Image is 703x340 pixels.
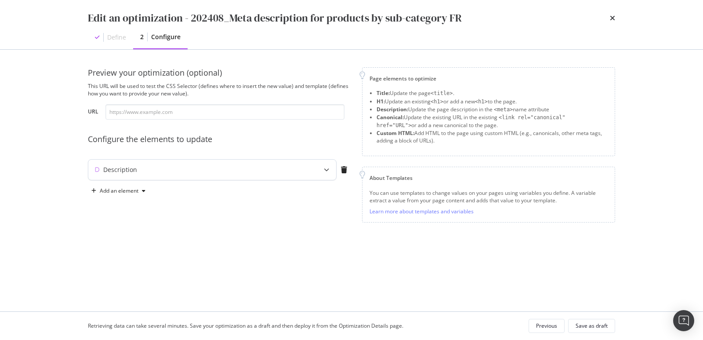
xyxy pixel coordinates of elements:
[494,106,513,113] span: <meta>
[370,75,608,82] div: Page elements to optimize
[568,319,615,333] button: Save as draft
[377,113,404,121] strong: Canonical:
[100,188,138,194] div: Add an element
[370,189,608,204] div: You can use templates to change values on your pages using variables you define. A variable extra...
[610,11,615,26] div: times
[377,113,608,129] li: Update the existing URL in the existing or add a new canonical to the page.
[105,104,344,120] input: https://www.example.com
[151,33,181,41] div: Configure
[88,67,351,79] div: Preview your optimization (optional)
[88,184,149,198] button: Add an element
[370,174,608,182] div: About Templates
[377,98,385,105] strong: H1:
[377,114,565,128] span: <link rel="canonical" href="URL">
[377,89,608,97] li: Update the page .
[88,82,351,97] div: This URL will be used to test the CSS Selector (defines where to insert the new value) and templa...
[377,129,608,144] li: Add HTML to the page using custom HTML (e.g., canonicals, other meta tags, adding a block of URLs).
[103,165,137,174] div: Description
[140,33,144,41] div: 2
[431,90,453,96] span: <title>
[536,322,557,329] div: Previous
[475,99,488,105] span: <h1>
[370,208,474,215] a: Learn more about templates and variables
[88,108,98,117] label: URL
[377,89,390,97] strong: Title:
[88,322,403,329] div: Retrieving data can take several minutes. Save your optimization as a draft and then deploy it fr...
[431,99,443,105] span: <h1>
[88,134,351,145] div: Configure the elements to update
[107,33,126,42] div: Define
[377,106,408,113] strong: Description:
[88,11,462,26] div: Edit an optimization - 202408_Meta description for products by sub-category FR
[377,98,608,106] li: Update an existing or add a new to the page.
[529,319,565,333] button: Previous
[673,310,694,331] div: Open Intercom Messenger
[377,106,608,113] li: Update the page description in the name attribute
[576,322,608,329] div: Save as draft
[377,129,414,137] strong: Custom HTML:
